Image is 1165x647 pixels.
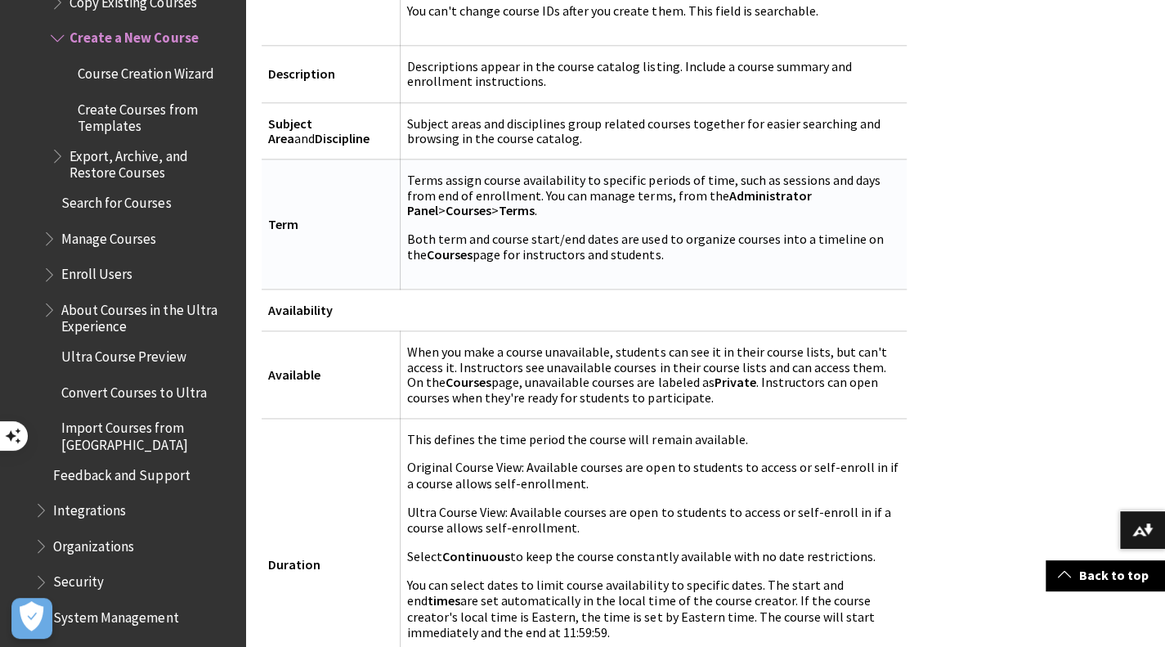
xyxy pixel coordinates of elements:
span: Continuous [442,548,510,564]
td: Terms assign course availability to specific periods of time, such as sessions and days from end ... [401,160,907,290]
span: Integrations [53,496,126,519]
span: Courses [427,246,473,263]
span: Duration [268,556,320,573]
span: Organizations [53,532,134,555]
span: Search for Courses [61,189,171,211]
span: Create a New Course [69,25,198,47]
span: About Courses in the Ultra Experience [61,296,234,335]
p: Ultra Course View: Available courses are open to students to access or self-enroll in if a course... [407,505,900,536]
span: Convert Courses to Ultra [61,379,206,401]
p: Original Course View: Available courses are open to students to access or self-enroll in if a cou... [407,460,900,491]
span: Enroll Users [61,261,132,283]
span: Course Creation Wizard [78,60,213,82]
span: Courses [446,374,491,390]
p: Select to keep the course constantly available with no date restrictions. [407,549,900,564]
span: System Management [53,604,178,626]
span: Export, Archive, and Restore Courses [69,142,234,181]
span: Security [53,568,104,591]
td: Availability [262,289,907,330]
span: Create Courses from Templates [78,96,234,134]
button: Open Preferences [11,598,52,639]
span: Ultra Course Preview [61,343,186,365]
span: Courses [446,202,491,218]
p: You can select dates to limit course availability to specific dates. The start and end are set au... [407,577,900,640]
span: Description [268,65,335,82]
span: times [428,592,460,609]
td: When you make a course unavailable, students can see it in their course lists, but can't access i... [401,331,907,419]
span: Feedback and Support [53,461,190,483]
span: Import Courses from [GEOGRAPHIC_DATA] [61,415,234,453]
span: Manage Courses [61,225,156,247]
span: Subject Area [268,115,312,146]
span: Discipline [315,130,370,146]
span: Available [268,366,320,383]
td: Subject areas and disciplines group related courses together for easier searching and browsing in... [401,102,907,160]
p: Both term and course start/end dates are used to organize courses into a timeline on the page for... [407,231,900,263]
a: Back to top [1046,560,1165,591]
span: Terms [499,202,535,218]
span: Administrator Panel [407,187,811,218]
td: and [262,102,401,160]
td: Descriptions appear in the course catalog listing. Include a course summary and enrollment instru... [401,45,907,102]
span: Term [268,216,298,232]
p: You can't change course IDs after you create them. This field is searchable. [407,3,900,19]
span: Private [714,374,755,390]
